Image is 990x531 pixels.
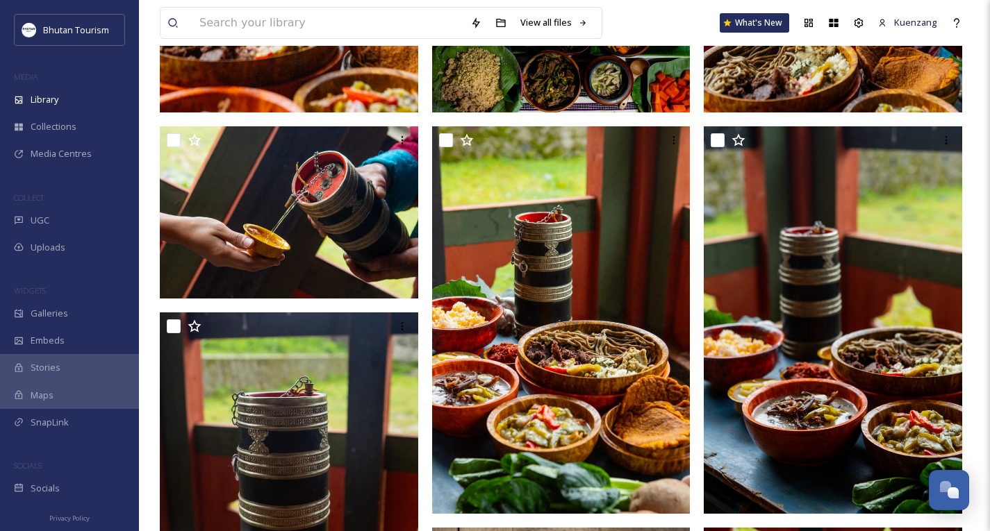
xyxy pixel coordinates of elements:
[14,192,44,203] span: COLLECT
[49,509,90,525] a: Privacy Policy
[31,361,60,374] span: Stories
[871,9,944,36] a: Kuenzang
[432,126,691,514] img: Sakteng 070723 by Amp Sripimanwat-290.jpg
[704,126,962,514] img: Sakteng 070723 by Amp Sripimanwat-270.jpg
[31,389,53,402] span: Maps
[894,16,937,28] span: Kuenzang
[22,23,36,37] img: BT_Logo_BB_Lockup_CMYK_High%2520Res.jpg
[160,126,418,298] img: Sakteng 070723 by Amp Sripimanwat-300.jpg
[31,241,65,254] span: Uploads
[513,9,595,36] a: View all files
[929,470,969,510] button: Open Chat
[31,307,68,320] span: Galleries
[14,285,46,296] span: WIDGETS
[43,24,109,36] span: Bhutan Tourism
[192,8,463,38] input: Search your library
[14,460,42,471] span: SOCIALS
[31,416,69,429] span: SnapLink
[31,214,49,227] span: UGC
[31,334,65,347] span: Embeds
[720,13,789,33] a: What's New
[31,482,60,495] span: Socials
[31,147,92,160] span: Media Centres
[31,120,76,133] span: Collections
[31,93,58,106] span: Library
[14,71,38,82] span: MEDIA
[49,514,90,523] span: Privacy Policy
